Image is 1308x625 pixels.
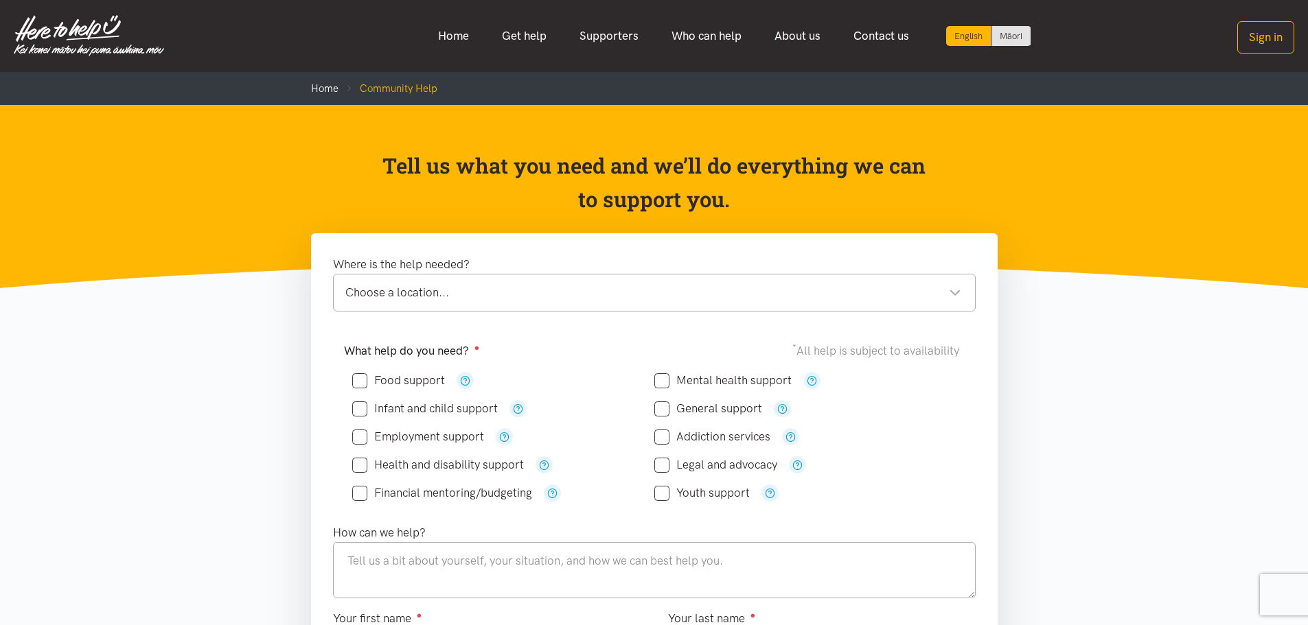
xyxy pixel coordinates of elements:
a: Switch to Te Reo Māori [991,26,1031,46]
a: About us [758,21,837,51]
label: Health and disability support [352,459,524,471]
div: Current language [946,26,991,46]
a: Home [422,21,485,51]
sup: ● [474,342,480,353]
label: Where is the help needed? [333,255,470,274]
label: Infant and child support [352,403,498,414]
div: Choose a location... [345,283,961,302]
label: Mental health support [654,375,792,386]
sup: ● [417,610,422,620]
a: Supporters [563,21,655,51]
p: Tell us what you need and we’ll do everything we can to support you. [381,149,927,217]
label: What help do you need? [344,342,480,360]
div: Language toggle [946,26,1031,46]
a: Get help [485,21,563,51]
li: Community Help [339,80,437,97]
a: Who can help [655,21,758,51]
label: Addiction services [654,431,770,443]
label: Employment support [352,431,484,443]
label: How can we help? [333,523,426,542]
img: Home [14,15,164,56]
label: Financial mentoring/budgeting [352,487,532,499]
label: Legal and advocacy [654,459,777,471]
a: Contact us [837,21,926,51]
label: Food support [352,375,445,386]
a: Home [311,82,339,95]
sup: ● [750,610,756,620]
div: All help is subject to availability [792,342,965,360]
button: Sign in [1237,21,1294,54]
label: Youth support [654,487,750,499]
label: General support [654,403,762,414]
